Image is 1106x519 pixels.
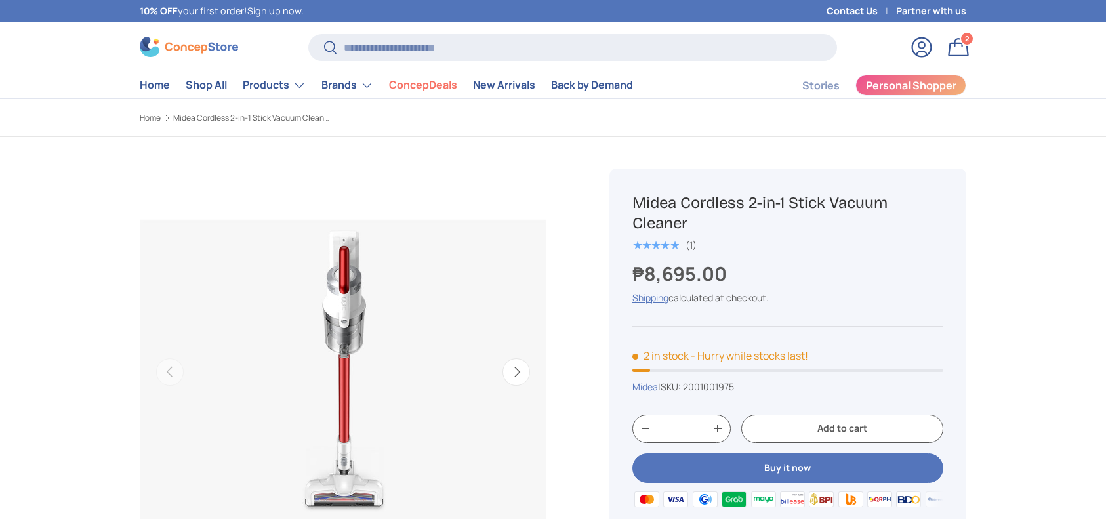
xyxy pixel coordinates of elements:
a: New Arrivals [473,72,535,98]
a: Products [243,72,306,98]
span: 2 in stock [632,348,689,363]
span: Personal Shopper [866,80,956,91]
p: your first order! . [140,4,304,18]
img: ConcepStore [140,37,238,57]
a: Home [140,72,170,98]
nav: Breadcrumbs [140,112,578,124]
span: ★★★★★ [632,239,679,252]
span: 2001001975 [683,381,734,393]
img: maya [748,489,777,509]
a: Personal Shopper [855,75,966,96]
img: bpi [807,489,836,509]
img: master [632,489,661,509]
a: Stories [802,73,840,98]
p: - Hurry while stocks last! [691,348,808,363]
a: Midea [632,381,658,393]
a: Partner with us [896,4,966,18]
a: Home [140,114,161,122]
button: Buy it now [632,453,943,483]
a: 5.0 out of 5.0 stars (1) [632,237,697,251]
img: visa [661,489,690,509]
summary: Brands [314,72,381,98]
summary: Products [235,72,314,98]
strong: ₱8,695.00 [632,260,730,287]
nav: Secondary [771,72,966,98]
div: 5.0 out of 5.0 stars [632,239,679,251]
strong: 10% OFF [140,5,178,17]
a: Shipping [632,291,668,304]
img: bdo [894,489,923,509]
div: (1) [686,240,697,250]
a: Brands [321,72,373,98]
span: SKU: [661,381,681,393]
a: Shop All [186,72,227,98]
img: qrph [865,489,894,509]
img: gcash [691,489,720,509]
a: ConcepDeals [389,72,457,98]
img: billease [778,489,807,509]
img: ubp [836,489,865,509]
h1: Midea Cordless 2-in-1 Stick Vacuum Cleaner [632,193,943,234]
a: Contact Us [827,4,896,18]
div: calculated at checkout. [632,291,943,304]
nav: Primary [140,72,633,98]
a: Midea Cordless 2-in-1 Stick Vacuum Cleaner [173,114,331,122]
span: | [658,381,734,393]
a: Back by Demand [551,72,633,98]
img: metrobank [924,489,952,509]
button: Add to cart [741,415,943,443]
a: Sign up now [247,5,301,17]
span: 2 [965,33,970,43]
img: grabpay [720,489,748,509]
